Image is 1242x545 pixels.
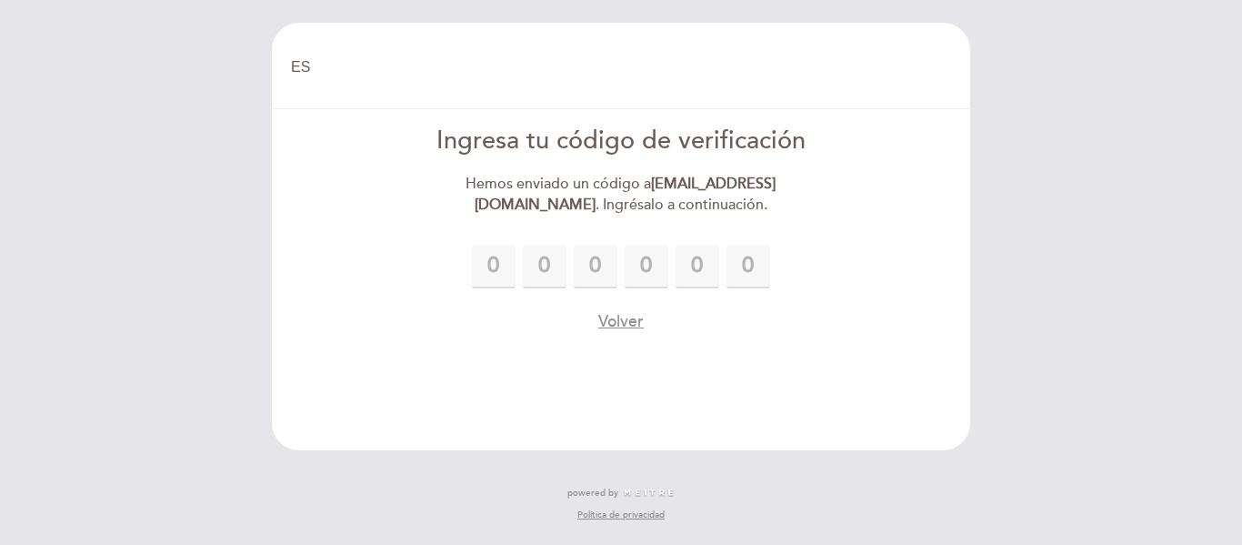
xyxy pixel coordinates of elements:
span: powered by [567,487,618,500]
input: 0 [523,245,566,288]
input: 0 [726,245,770,288]
a: Política de privacidad [577,509,665,521]
input: 0 [625,245,668,288]
div: Ingresa tu código de verificación [413,124,830,159]
strong: [EMAIL_ADDRESS][DOMAIN_NAME] [475,175,776,214]
input: 0 [574,245,617,288]
img: MEITRE [623,489,675,498]
input: 0 [472,245,516,288]
a: powered by [567,487,675,500]
button: Volver [598,310,644,333]
div: Hemos enviado un código a . Ingrésalo a continuación. [413,174,830,216]
input: 0 [676,245,719,288]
